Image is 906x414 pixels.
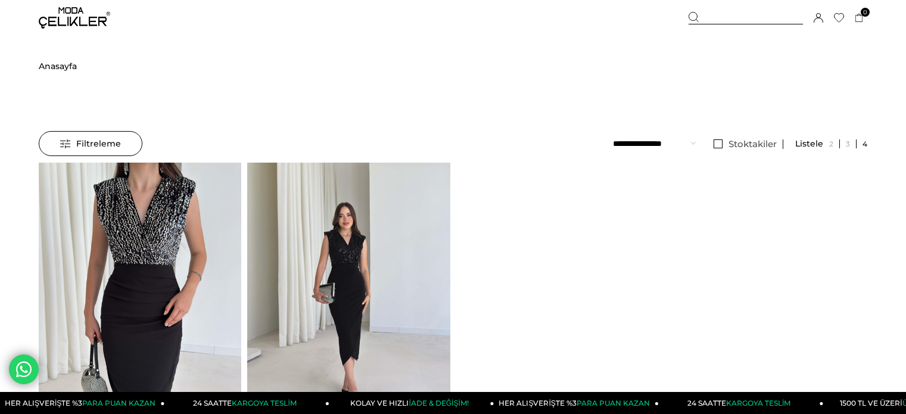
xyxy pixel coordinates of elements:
a: Anasayfa [39,36,77,97]
span: KARGOYA TESLİM [726,399,790,407]
a: Stoktakiler [708,139,783,149]
a: 24 SAATTEKARGOYA TESLİM [165,392,330,414]
span: PARA PUAN KAZAN [82,399,155,407]
span: KARGOYA TESLİM [232,399,296,407]
span: Filtreleme [60,132,121,155]
img: logo [39,7,110,29]
a: 24 SAATTEKARGOYA TESLİM [659,392,824,414]
span: PARA PUAN KAZAN [577,399,650,407]
a: KOLAY VE HIZLIİADE & DEĞİŞİM! [329,392,494,414]
a: HER ALIŞVERİŞTE %3PARA PUAN KAZAN [494,392,659,414]
span: Stoktakiler [728,138,777,150]
a: 0 [855,14,864,23]
span: 0 [861,8,870,17]
span: İADE & DEĞİŞİM! [409,399,468,407]
li: > [39,36,77,97]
